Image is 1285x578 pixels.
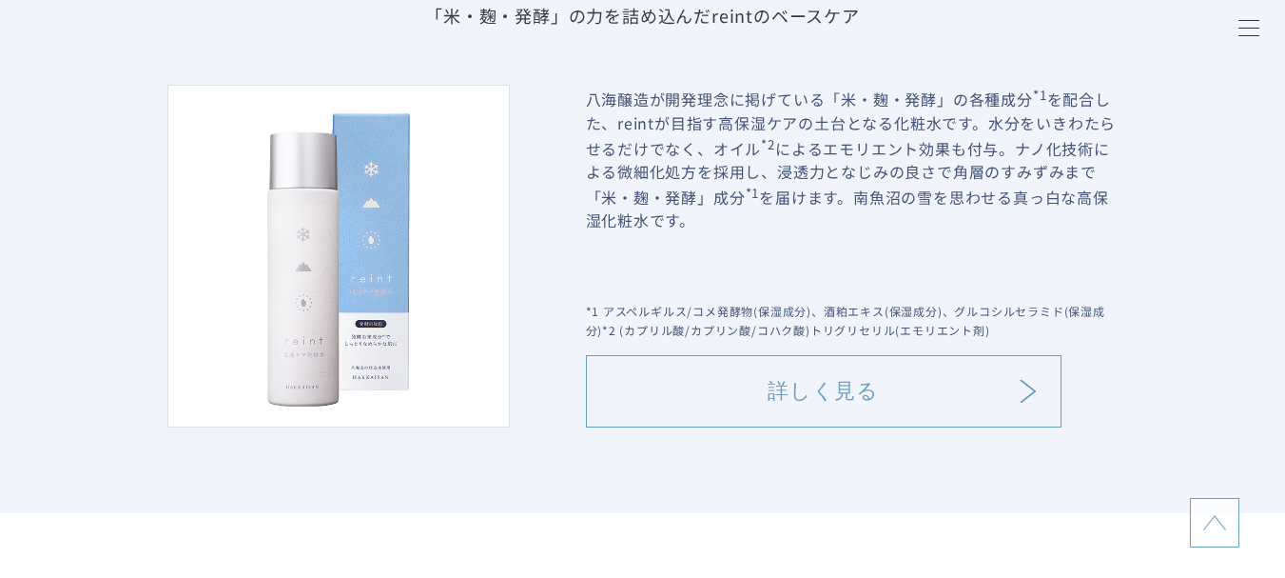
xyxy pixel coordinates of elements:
img: 保湿ケア化粧水 [167,85,510,428]
p: *1 アスペルギルス/コメ発酵物(保湿成分)、酒粕エキス(保湿成分)、グルコシルセラミド(保湿成分)*2 (カプリル酸/カプリン酸/コハク酸)トリグリセリル(エモリエント剤) [586,302,1119,340]
img: topに戻る [1203,511,1226,534]
p: 八海醸造が開発理念に掲げている「米・麹・発酵」の各種成分 を配合した、reintが目指す高保湿ケアの土台となる化粧水です。水分をいきわたらせるだけでなく、オイル によるエモリエント効果も付与。ナ... [586,85,1119,287]
a: 詳しく見る [586,355,1061,428]
p: 「米・麹・発酵」の力を詰め込んだ reintのベースケア [167,3,1119,28]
